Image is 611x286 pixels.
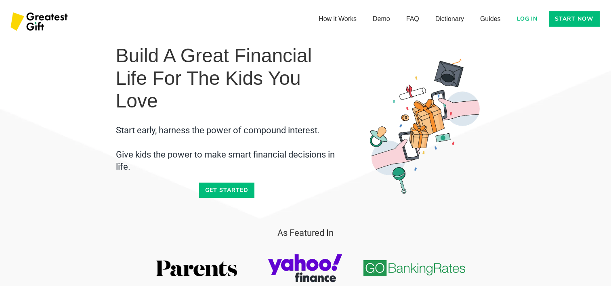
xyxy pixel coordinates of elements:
a: Get started [199,183,254,198]
a: How it Works [311,11,365,27]
img: Greatest Gift Logo [8,8,72,36]
a: Guides [472,11,509,27]
a: Log in [512,11,543,27]
img: Gifting money to children - Greatest Gift [354,55,496,197]
img: parents.com logo [156,261,237,276]
img: go banking rates logo [363,260,466,277]
h2: ⁠Start early, harness the power of compound interest. ⁠⁠Give kids the power to make smart financi... [116,124,338,173]
h1: Build a Great Financial Life for the Kids You Love [116,44,338,112]
a: Start now [549,11,600,27]
a: Dictionary [427,11,472,27]
a: home [8,8,72,36]
a: FAQ [398,11,427,27]
h3: As Featured In [116,227,496,239]
a: Demo [365,11,398,27]
img: yahoo finance logo [268,252,343,284]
